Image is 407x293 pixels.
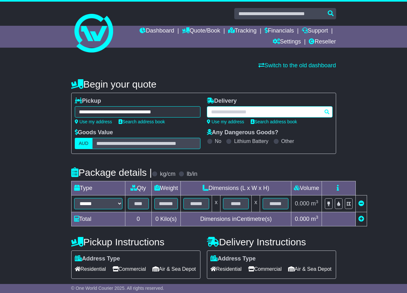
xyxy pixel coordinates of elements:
td: Total [71,212,125,226]
td: Dimensions in Centimetre(s) [181,212,291,226]
span: m [311,200,318,207]
a: Tracking [228,26,257,37]
td: 0 [125,212,151,226]
td: Weight [151,181,181,195]
label: Other [281,138,294,144]
label: Any Dangerous Goods? [207,129,278,136]
label: Pickup [75,98,101,105]
a: Quote/Book [182,26,220,37]
h4: Pickup Instructions [71,237,200,247]
a: Support [302,26,328,37]
a: Remove this item [358,200,364,207]
label: AUD [75,138,93,149]
h4: Package details | [71,167,152,178]
sup: 3 [316,215,318,220]
td: Kilo(s) [151,212,181,226]
a: Reseller [309,37,336,48]
td: Volume [291,181,322,195]
label: Address Type [75,255,120,262]
span: Residential [75,264,106,274]
span: Residential [210,264,242,274]
label: Goods Value [75,129,113,136]
h4: Begin your quote [71,79,336,90]
td: Qty [125,181,151,195]
label: Address Type [210,255,256,262]
label: lb/in [187,171,197,178]
td: Type [71,181,125,195]
label: Delivery [207,98,237,105]
span: 0 [155,216,159,222]
a: Dashboard [140,26,174,37]
h4: Delivery Instructions [207,237,336,247]
a: Search address book [119,119,165,124]
a: Add new item [358,216,364,222]
span: Commercial [112,264,146,274]
typeahead: Please provide city [207,106,333,118]
a: Settings [273,37,301,48]
a: Financials [265,26,294,37]
span: m [311,216,318,222]
a: Search address book [251,119,297,124]
td: x [212,195,220,212]
span: 0.000 [295,200,309,207]
span: Commercial [248,264,282,274]
td: x [252,195,260,212]
span: 0.000 [295,216,309,222]
a: Use my address [207,119,244,124]
a: Switch to the old dashboard [258,62,336,69]
span: © One World Courier 2025. All rights reserved. [71,286,164,291]
td: Dimensions (L x W x H) [181,181,291,195]
a: Use my address [75,119,112,124]
label: No [215,138,221,144]
span: Air & Sea Depot [288,264,332,274]
span: Air & Sea Depot [152,264,196,274]
label: kg/cm [160,171,175,178]
sup: 3 [316,199,318,204]
label: Lithium Battery [234,138,268,144]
